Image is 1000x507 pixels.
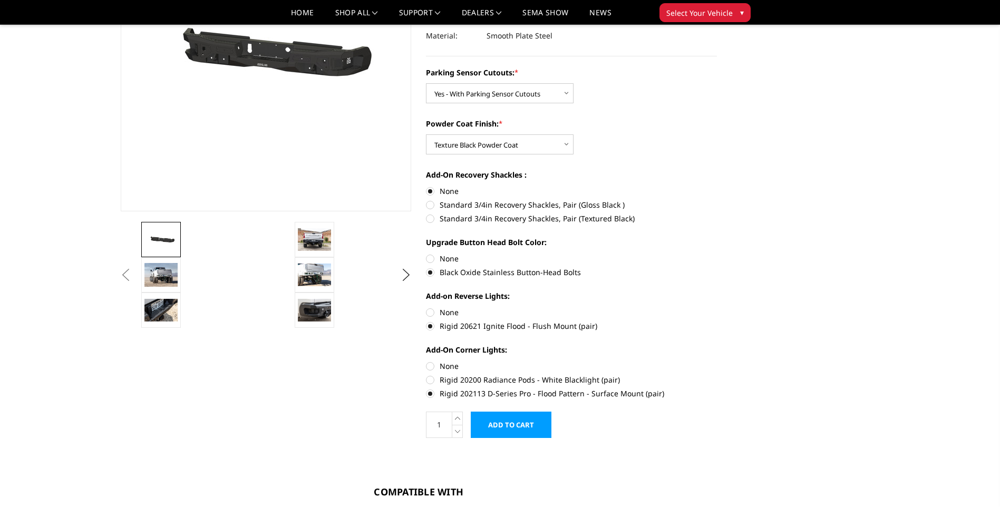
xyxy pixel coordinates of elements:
label: None [426,307,717,318]
a: News [589,9,611,24]
label: Add-On Recovery Shackles : [426,169,717,180]
a: Dealers [462,9,502,24]
button: Select Your Vehicle [659,3,751,22]
label: Black Oxide Stainless Button-Head Bolts [426,267,717,278]
span: ▾ [740,7,744,18]
dt: Material: [426,26,479,45]
label: Standard 3/4in Recovery Shackles, Pair (Gloss Black ) [426,199,717,210]
dd: Smooth Plate Steel [487,26,552,45]
label: None [426,253,717,264]
label: Add-On Corner Lights: [426,344,717,355]
button: Previous [118,267,134,283]
img: 2020-2025 Chevrolet / GMC 2500-3500 - Freedom Series - Rear Bumper [144,263,178,286]
span: Select Your Vehicle [666,7,733,18]
label: None [426,360,717,372]
img: 2020-2025 Chevrolet / GMC 2500-3500 - Freedom Series - Rear Bumper [144,299,178,321]
img: 2020-2025 Chevrolet / GMC 2500-3500 - Freedom Series - Rear Bumper [298,228,331,250]
button: Next [398,267,414,283]
img: 2020-2025 Chevrolet / GMC 2500-3500 - Freedom Series - Rear Bumper [298,299,331,321]
label: Powder Coat Finish: [426,118,717,129]
a: shop all [335,9,378,24]
label: None [426,186,717,197]
input: Add to Cart [471,412,551,438]
label: Rigid 202113 D-Series Pro - Flood Pattern - Surface Mount (pair) [426,388,717,399]
label: Rigid 20621 Ignite Flood - Flush Mount (pair) [426,320,717,331]
label: Add-on Reverse Lights: [426,290,717,301]
label: Parking Sensor Cutouts: [426,67,717,78]
a: SEMA Show [522,9,568,24]
img: 2020-2025 Chevrolet / GMC 2500-3500 - Freedom Series - Rear Bumper [298,264,331,286]
img: 2020-2025 Chevrolet / GMC 2500-3500 - Freedom Series - Rear Bumper [144,232,178,248]
h3: Compatible With [121,485,717,499]
a: Support [399,9,441,24]
a: Home [291,9,314,24]
label: Rigid 20200 Radiance Pods - White Blacklight (pair) [426,374,717,385]
label: Standard 3/4in Recovery Shackles, Pair (Textured Black) [426,213,717,224]
iframe: Chat Widget [947,456,1000,507]
label: Upgrade Button Head Bolt Color: [426,237,717,248]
